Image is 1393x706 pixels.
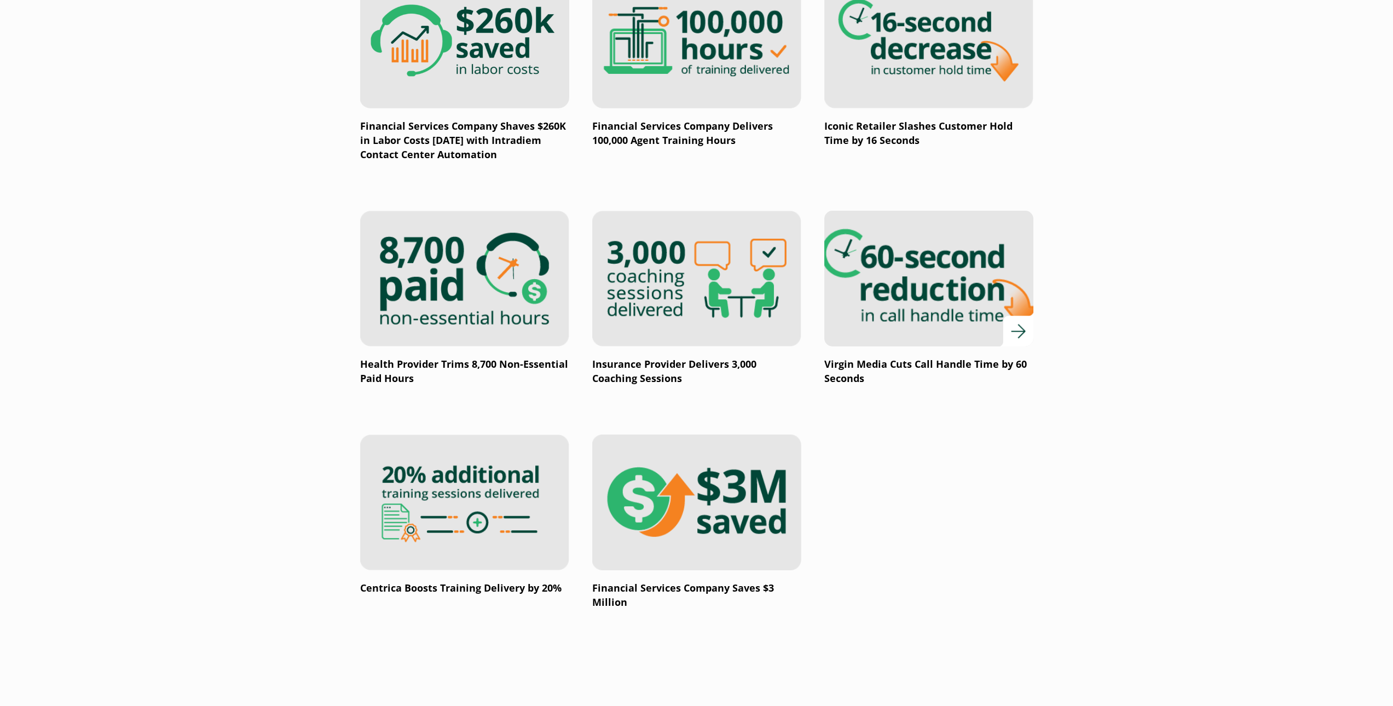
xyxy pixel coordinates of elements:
a: Centrica Boosts Training Delivery by 20% [360,435,569,595]
a: Virgin Media Cuts Call Handle Time by 60 Seconds [824,211,1033,386]
p: Health Provider Trims 8,700 Non-Essential Paid Hours [360,357,569,386]
p: Virgin Media Cuts Call Handle Time by 60 Seconds [824,357,1033,386]
p: Financial Services Company Saves $3 Million [592,581,801,610]
a: Health Provider Trims 8,700 Non-Essential Paid Hours [360,211,569,386]
p: Centrica Boosts Training Delivery by 20% [360,581,569,595]
a: Financial Services Company Saves $3 Million [592,435,801,610]
p: Financial Services Company Delivers 100,000 Agent Training Hours [592,119,801,148]
a: Insurance Provider Delivers 3,000 Coaching Sessions [592,211,801,386]
p: Insurance Provider Delivers 3,000 Coaching Sessions [592,357,801,386]
p: Financial Services Company Shaves $260K in Labor Costs [DATE] with Intradiem Contact Center Autom... [360,119,569,162]
p: Iconic Retailer Slashes Customer Hold Time by 16 Seconds [824,119,1033,148]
